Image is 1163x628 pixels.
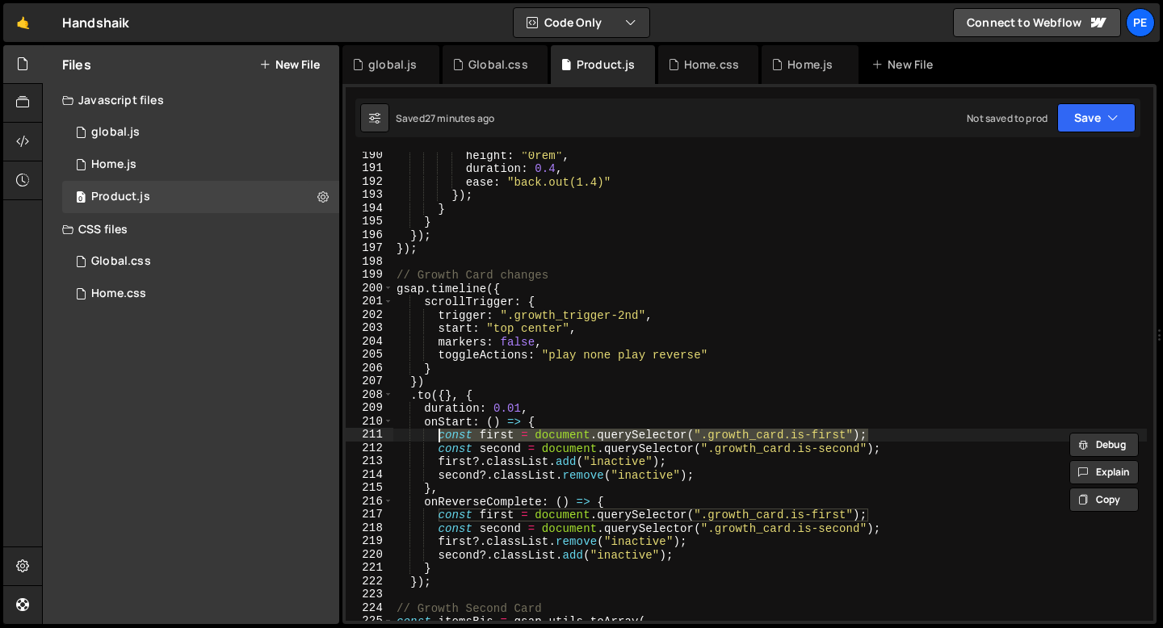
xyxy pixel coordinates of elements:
div: 214 [346,468,393,482]
div: 203 [346,321,393,335]
div: Javascript files [43,84,339,116]
button: New File [259,58,320,71]
div: New File [871,57,939,73]
div: Not saved to prod [967,111,1048,125]
div: Home.js [91,157,136,172]
div: 193 [346,188,393,202]
div: 16572/45138.css [62,245,339,278]
div: 218 [346,521,393,535]
div: 216 [346,495,393,509]
div: 191 [346,161,393,175]
h2: Files [62,56,91,73]
div: 194 [346,202,393,216]
div: Global.css [468,57,528,73]
div: 206 [346,362,393,375]
div: 210 [346,415,393,429]
div: 27 minutes ago [425,111,494,125]
a: Pe [1126,8,1155,37]
div: 225 [346,614,393,628]
button: Copy [1069,488,1139,512]
div: 192 [346,175,393,189]
div: 205 [346,348,393,362]
div: 220 [346,548,393,562]
div: 190 [346,149,393,162]
div: 199 [346,268,393,282]
div: 207 [346,375,393,388]
div: 16572/45056.css [62,278,339,310]
div: Home.css [91,287,146,301]
div: 209 [346,401,393,415]
div: 208 [346,388,393,402]
div: 16572/45061.js [62,116,339,149]
div: Product.js [577,57,636,73]
div: 215 [346,481,393,495]
div: 221 [346,561,393,575]
span: 0 [76,192,86,205]
button: Debug [1069,433,1139,457]
div: Handshaik [62,13,129,32]
div: 201 [346,295,393,308]
div: CSS files [43,213,339,245]
div: 197 [346,241,393,255]
div: 213 [346,454,393,468]
div: 200 [346,282,393,295]
button: Save [1057,103,1136,132]
div: 211 [346,428,393,442]
div: 16572/45051.js [62,149,339,181]
button: Code Only [514,8,649,37]
div: 204 [346,335,393,349]
a: 🤙 [3,3,43,42]
div: 223 [346,588,393,601]
div: 195 [346,215,393,228]
div: 196 [346,228,393,242]
div: Product.js [91,190,150,204]
div: Home.css [684,57,739,73]
div: 16572/45211.js [62,181,339,213]
div: Home.js [787,57,833,73]
div: 212 [346,442,393,455]
div: Global.css [91,254,151,269]
a: Connect to Webflow [953,8,1121,37]
div: 224 [346,601,393,615]
div: global.js [368,57,417,73]
div: global.js [91,125,140,140]
div: 222 [346,575,393,588]
div: 217 [346,508,393,521]
div: 198 [346,255,393,269]
div: 219 [346,534,393,548]
div: Saved [396,111,494,125]
div: 202 [346,308,393,322]
button: Explain [1069,460,1139,484]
